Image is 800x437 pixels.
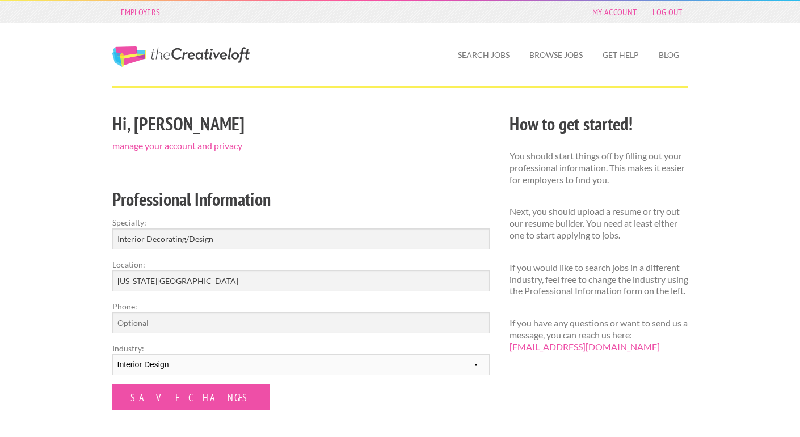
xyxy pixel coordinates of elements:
a: My Account [587,4,642,20]
a: Blog [650,42,688,68]
label: Industry: [112,342,490,354]
a: Browse Jobs [520,42,592,68]
a: Log Out [647,4,688,20]
input: e.g. New York, NY [112,270,490,291]
p: Next, you should upload a resume or try out our resume builder. You need at least either one to s... [510,206,688,241]
a: Get Help [593,42,648,68]
input: Save Changes [112,384,270,410]
p: If you have any questions or want to send us a message, you can reach us here: [510,317,688,353]
h2: Hi, [PERSON_NAME] [112,111,490,137]
label: Phone: [112,300,490,312]
a: manage your account and privacy [112,140,242,151]
h2: How to get started! [510,111,688,137]
a: [EMAIL_ADDRESS][DOMAIN_NAME] [510,341,660,352]
a: The Creative Loft [112,46,250,67]
input: Optional [112,312,490,333]
label: Location: [112,258,490,270]
h2: Professional Information [112,186,490,212]
p: If you would like to search jobs in a different industry, feel free to change the industry using ... [510,262,688,297]
p: You should start things off by filling out your professional information. This makes it easier fo... [510,150,688,185]
a: Search Jobs [449,42,519,68]
a: Employers [115,4,166,20]
label: Specialty: [112,217,490,228]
